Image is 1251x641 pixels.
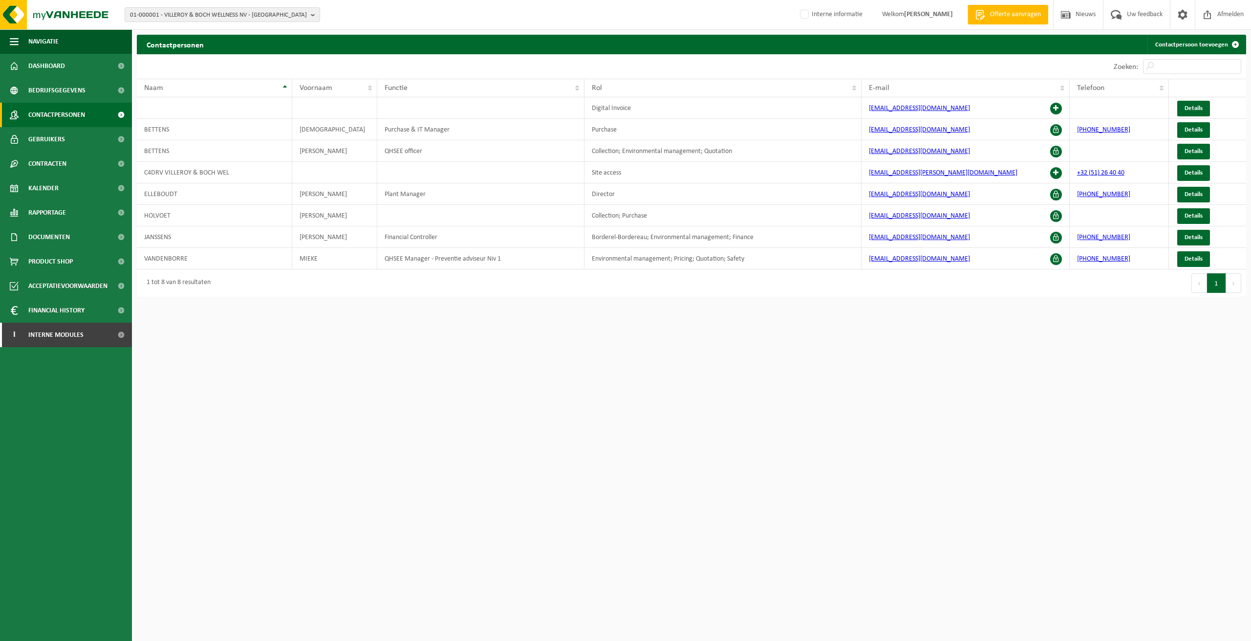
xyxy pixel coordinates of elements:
[798,7,863,22] label: Interne informatie
[28,127,65,152] span: Gebruikers
[1185,148,1203,155] span: Details
[584,140,862,162] td: Collection; Environmental management; Quotation
[584,97,862,119] td: Digital Invoice
[1177,187,1210,202] a: Details
[1077,191,1130,198] a: [PHONE_NUMBER]
[1185,234,1203,241] span: Details
[1177,165,1210,181] a: Details
[1185,256,1203,262] span: Details
[592,84,602,92] span: Rol
[869,148,970,155] a: [EMAIL_ADDRESS][DOMAIN_NAME]
[584,226,862,248] td: Borderel-Bordereau; Environmental management; Finance
[1177,122,1210,138] a: Details
[137,183,292,205] td: ELLEBOUDT
[869,84,889,92] span: E-mail
[137,35,214,54] h2: Contactpersonen
[292,119,377,140] td: [DEMOGRAPHIC_DATA]
[869,126,970,133] a: [EMAIL_ADDRESS][DOMAIN_NAME]
[292,205,377,226] td: [PERSON_NAME]
[137,226,292,248] td: JANSSENS
[869,255,970,263] a: [EMAIL_ADDRESS][DOMAIN_NAME]
[377,183,584,205] td: Plant Manager
[904,11,953,18] strong: [PERSON_NAME]
[869,191,970,198] a: [EMAIL_ADDRESS][DOMAIN_NAME]
[1185,170,1203,176] span: Details
[28,323,84,347] span: Interne modules
[28,225,70,249] span: Documenten
[584,162,862,183] td: Site access
[142,274,211,292] div: 1 tot 8 van 8 resultaten
[137,205,292,226] td: HOLVOET
[1077,126,1130,133] a: [PHONE_NUMBER]
[1185,127,1203,133] span: Details
[28,176,59,200] span: Kalender
[1147,35,1245,54] a: Contactpersoon toevoegen
[125,7,320,22] button: 01-000001 - VILLEROY & BOCH WELLNESS NV - [GEOGRAPHIC_DATA]
[10,323,19,347] span: I
[1177,101,1210,116] a: Details
[130,8,307,22] span: 01-000001 - VILLEROY & BOCH WELLNESS NV - [GEOGRAPHIC_DATA]
[584,205,862,226] td: Collection; Purchase
[137,248,292,269] td: VANDENBORRE
[292,183,377,205] td: [PERSON_NAME]
[1185,105,1203,111] span: Details
[28,200,66,225] span: Rapportage
[137,162,292,183] td: C4DRV VILLEROY & BOCH WEL
[137,119,292,140] td: BETTENS
[292,248,377,269] td: MIEKE
[1077,169,1124,177] a: +32 (51) 26 40 40
[28,78,86,103] span: Bedrijfsgegevens
[377,226,584,248] td: Financial Controller
[292,226,377,248] td: [PERSON_NAME]
[584,183,862,205] td: Director
[1114,63,1138,71] label: Zoeken:
[1185,191,1203,198] span: Details
[28,249,73,274] span: Product Shop
[1077,255,1130,263] a: [PHONE_NUMBER]
[28,54,65,78] span: Dashboard
[1207,273,1226,293] button: 1
[377,119,584,140] td: Purchase & IT Manager
[584,119,862,140] td: Purchase
[137,140,292,162] td: BETTENS
[28,298,85,323] span: Financial History
[28,103,85,127] span: Contactpersonen
[377,140,584,162] td: QHSEE officer
[869,105,970,112] a: [EMAIL_ADDRESS][DOMAIN_NAME]
[869,234,970,241] a: [EMAIL_ADDRESS][DOMAIN_NAME]
[1177,230,1210,245] a: Details
[584,248,862,269] td: Environmental management; Pricing; Quotation; Safety
[144,84,163,92] span: Naam
[869,212,970,220] a: [EMAIL_ADDRESS][DOMAIN_NAME]
[1177,251,1210,267] a: Details
[1177,208,1210,224] a: Details
[377,248,584,269] td: QHSEE Manager - Preventie adviseur Niv 1
[1185,213,1203,219] span: Details
[988,10,1043,20] span: Offerte aanvragen
[28,152,66,176] span: Contracten
[292,140,377,162] td: [PERSON_NAME]
[28,274,108,298] span: Acceptatievoorwaarden
[869,169,1017,177] a: [EMAIL_ADDRESS][PERSON_NAME][DOMAIN_NAME]
[1177,144,1210,159] a: Details
[28,29,59,54] span: Navigatie
[968,5,1048,24] a: Offerte aanvragen
[385,84,408,92] span: Functie
[1191,273,1207,293] button: Previous
[1077,234,1130,241] a: [PHONE_NUMBER]
[300,84,332,92] span: Voornaam
[1226,273,1241,293] button: Next
[1077,84,1104,92] span: Telefoon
